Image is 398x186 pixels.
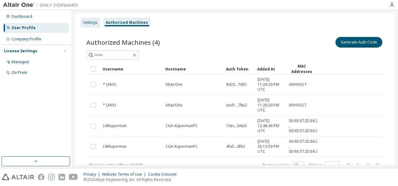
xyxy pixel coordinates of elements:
[84,172,102,177] div: Privacy
[84,177,180,182] p: © 2025 Altair Engineering, Inc. All Rights Reserved.
[12,37,41,42] div: Company Profile
[103,64,160,74] div: Username
[289,118,320,133] span: 00:93:37:2D:E6:2C , 00:93:37:2D:E6:28
[335,37,382,48] button: Generate Auth Code
[148,172,180,177] div: Cookie Consent
[257,64,283,74] div: Added At
[86,38,160,47] span: Authorized Machines (4)
[289,103,307,108] span: ANYHOST
[106,20,148,25] div: Authorized Machines
[258,118,283,133] span: [DATE] 12:48:46 PM UTC
[89,163,143,168] span: Showing entries 1 through 4 of 4
[309,161,339,169] span: Page n.
[294,163,302,168] button: 10
[2,174,34,180] img: altair_logo.svg
[3,2,81,8] img: Altair One
[166,103,182,108] span: AltairOne
[165,64,221,74] div: Hostname
[103,123,127,128] span: LWKuperman
[83,20,98,25] div: Settings
[12,25,36,30] div: User Profile
[102,172,148,177] div: Website Terms of Use
[289,139,320,154] span: 00:93:37:2D:E6:2C , 00:93:37:2D:E6:28
[263,161,304,169] span: Items per page
[258,98,283,113] span: [DATE] 11:26:29 PM UTC
[103,144,127,149] span: LWKuperman
[59,174,65,180] img: linkedin.svg
[12,14,32,19] div: Dashboard
[288,64,315,74] div: MAC Addresses
[258,77,283,92] span: [DATE] 11:26:29 PM UTC
[289,82,307,87] span: ANYHOST
[226,144,245,149] span: 4fa5...df82
[4,49,37,54] div: License Settings
[103,103,116,108] span: * (ANY)
[12,59,29,65] div: Managed
[12,70,27,75] div: On Prem
[226,82,247,87] span: 8423...7d61
[258,139,283,154] span: [DATE] 02:13:59 PM UTC
[166,123,198,128] span: CGA-KupermanPC
[226,103,247,108] span: eed1...78e2
[166,82,182,87] span: AltairOne
[48,174,55,180] img: instagram.svg
[226,64,252,74] div: Auth Token
[103,82,116,87] span: * (ANY)
[38,174,44,180] img: facebook.svg
[69,174,78,180] img: youtube.svg
[166,144,198,149] span: CGA-KupermanPC
[226,123,247,128] span: 10ec...b6e3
